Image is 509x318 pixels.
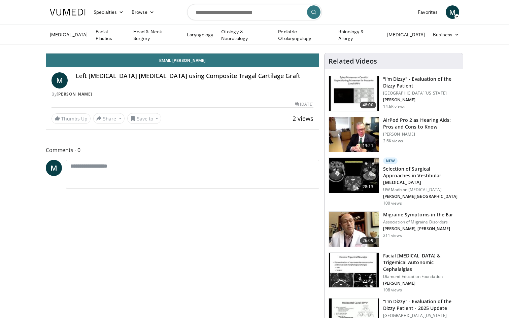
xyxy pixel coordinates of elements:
[383,91,459,96] p: [GEOGRAPHIC_DATA][US_STATE]
[383,274,459,279] p: Diamond Education Foundation
[46,160,62,176] a: M
[52,91,313,97] div: By
[274,28,334,42] a: Pediatric Otolaryngology
[429,28,463,41] a: Business
[329,157,459,206] a: 28:13 New Selection of Surgical Approaches in Vestibular [MEDICAL_DATA] UW Madison [MEDICAL_DATA]...
[360,183,376,190] span: 28:13
[383,28,429,41] a: [MEDICAL_DATA]
[329,253,379,288] img: 9c504c62-f944-444d-9dac-9c75b1a3ab98.150x105_q85_crop-smart_upscale.jpg
[383,166,459,186] h3: Selection of Surgical Approaches in Vestibular [MEDICAL_DATA]
[383,138,403,144] p: 2.6K views
[329,57,377,65] h4: Related Videos
[57,91,92,97] a: [PERSON_NAME]
[383,104,405,109] p: 14.6K views
[383,97,459,103] p: [PERSON_NAME]
[46,54,319,67] a: Email [PERSON_NAME]
[334,28,383,42] a: Rhinology & Allergy
[329,76,379,111] img: 5373e1fe-18ae-47e7-ad82-0c604b173657.150x105_q85_crop-smart_upscale.jpg
[183,28,217,41] a: Laryngology
[360,102,376,108] span: 48:00
[383,194,459,199] p: [PERSON_NAME][GEOGRAPHIC_DATA]
[383,281,459,286] p: [PERSON_NAME]
[329,117,379,152] img: a78774a7-53a7-4b08-bcf0-1e3aa9dc638f.150x105_q85_crop-smart_upscale.jpg
[446,5,459,19] a: M
[329,211,459,247] a: 26:09 Migraine Symptoms in the Ear Association of Migraine Disorders [PERSON_NAME], [PERSON_NAME]...
[50,9,86,15] img: VuMedi Logo
[90,5,128,19] a: Specialties
[383,132,459,137] p: [PERSON_NAME]
[293,114,313,122] span: 2 views
[383,226,453,232] p: [PERSON_NAME], [PERSON_NAME]
[383,287,402,293] p: 108 views
[383,298,459,312] h3: "I'm Dizzy" - Evaluation of the Dizzy Patient - 2025 Update
[383,187,459,192] p: UW Madison [MEDICAL_DATA]
[329,117,459,152] a: 13:21 AirPod Pro 2 as Hearing Aids: Pros and Cons to Know [PERSON_NAME] 2.6K views
[383,211,453,218] h3: Migraine Symptoms in the Ear
[329,252,459,293] a: 22:43 Facial [MEDICAL_DATA] & Trigemical Autonomic Cephalalgias Diamond Education Foundation [PER...
[383,252,459,273] h3: Facial [MEDICAL_DATA] & Trigemical Autonomic Cephalalgias
[92,28,129,42] a: Facial Plastics
[383,76,459,89] h3: "I'm Dizzy" - Evaluation of the Dizzy Patient
[360,278,376,285] span: 22:43
[383,219,453,225] p: Association of Migraine Disorders
[329,212,379,247] img: 8017e85c-b799-48eb-8797-5beb0e975819.150x105_q85_crop-smart_upscale.jpg
[52,113,91,124] a: Thumbs Up
[127,113,162,124] button: Save to
[93,113,125,124] button: Share
[414,5,442,19] a: Favorites
[383,157,398,164] p: New
[329,158,379,193] img: 95682de8-e5df-4f0b-b2ef-b28e4a24467c.150x105_q85_crop-smart_upscale.jpg
[383,117,459,130] h3: AirPod Pro 2 as Hearing Aids: Pros and Cons to Know
[383,233,402,238] p: 211 views
[329,76,459,111] a: 48:00 "I'm Dizzy" - Evaluation of the Dizzy Patient [GEOGRAPHIC_DATA][US_STATE] [PERSON_NAME] 14....
[217,28,274,42] a: Otology & Neurotology
[129,28,183,42] a: Head & Neck Surgery
[52,72,68,89] a: M
[76,72,313,80] h4: Left [MEDICAL_DATA] [MEDICAL_DATA] using Composite Tragal Cartilage Graft
[46,146,319,154] span: Comments 0
[360,237,376,244] span: 26:09
[46,53,319,54] video-js: Video Player
[187,4,322,20] input: Search topics, interventions
[360,142,376,149] span: 13:21
[128,5,159,19] a: Browse
[383,201,402,206] p: 100 views
[295,101,313,107] div: [DATE]
[46,28,92,41] a: [MEDICAL_DATA]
